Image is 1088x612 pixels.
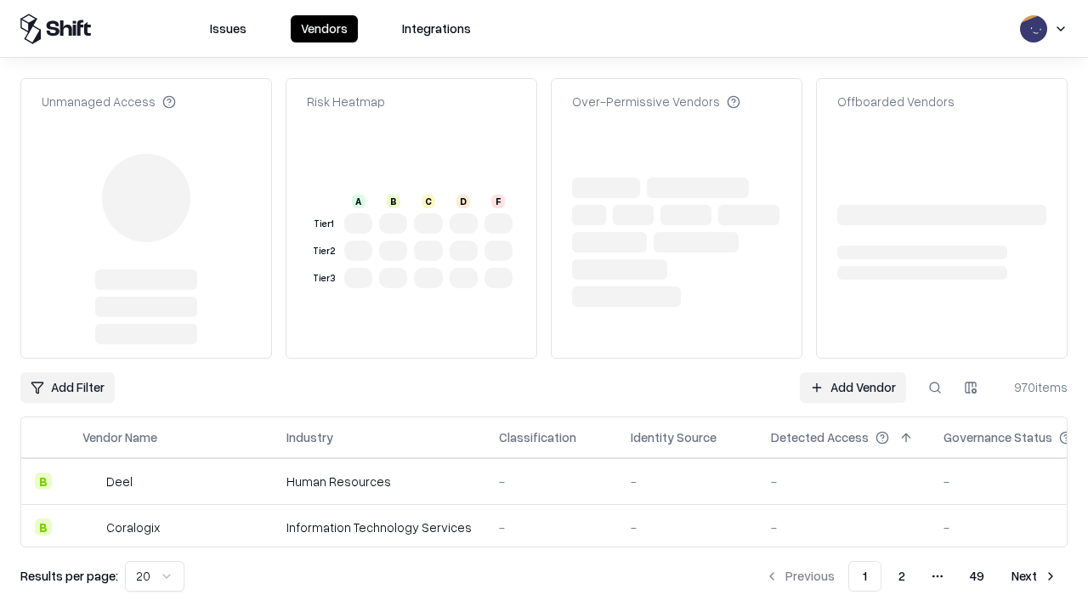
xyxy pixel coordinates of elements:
div: B [35,473,52,490]
a: Add Vendor [800,372,906,403]
div: - [631,518,744,536]
div: Detected Access [771,428,869,446]
div: - [771,473,916,490]
div: Governance Status [943,428,1052,446]
div: Human Resources [286,473,472,490]
div: B [35,518,52,535]
div: Identity Source [631,428,717,446]
img: Coralogix [82,518,99,535]
div: Unmanaged Access [42,93,176,110]
button: 1 [848,561,881,592]
div: A [352,195,365,208]
div: - [631,473,744,490]
button: Issues [200,15,257,42]
div: Information Technology Services [286,518,472,536]
div: Classification [499,428,576,446]
div: - [499,473,603,490]
nav: pagination [755,561,1068,592]
button: Next [1001,561,1068,592]
div: Risk Heatmap [307,93,385,110]
div: D [456,195,470,208]
div: Coralogix [106,518,160,536]
button: 2 [885,561,919,592]
div: C [422,195,435,208]
div: Tier 3 [310,271,337,286]
div: Industry [286,428,333,446]
img: Deel [82,473,99,490]
div: Tier 2 [310,244,337,258]
div: - [771,518,916,536]
div: B [387,195,400,208]
div: Deel [106,473,133,490]
button: Vendors [291,15,358,42]
div: Over-Permissive Vendors [572,93,740,110]
div: 970 items [1000,378,1068,396]
div: - [499,518,603,536]
button: Add Filter [20,372,115,403]
button: 49 [956,561,998,592]
p: Results per page: [20,567,118,585]
button: Integrations [392,15,481,42]
div: F [491,195,505,208]
div: Vendor Name [82,428,157,446]
div: Offboarded Vendors [837,93,955,110]
div: Tier 1 [310,217,337,231]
